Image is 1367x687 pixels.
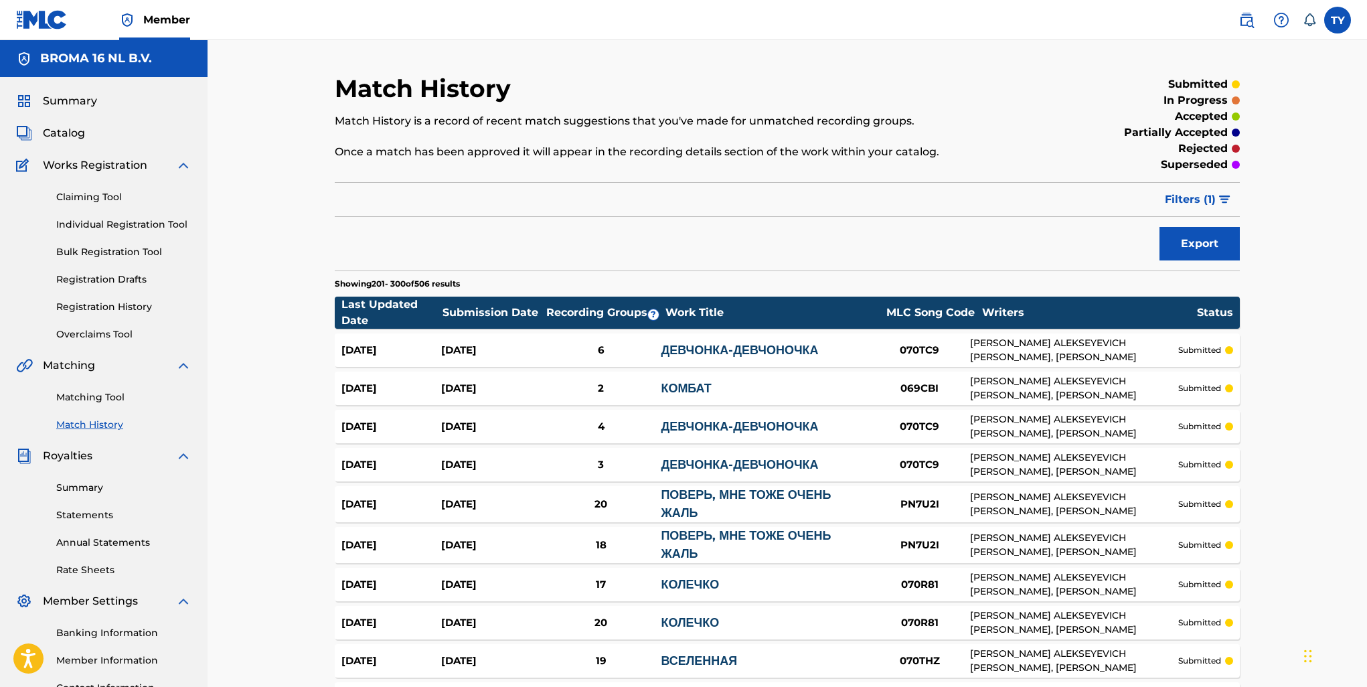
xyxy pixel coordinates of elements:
[16,10,68,29] img: MLC Logo
[56,327,191,341] a: Overclaims Tool
[56,245,191,259] a: Bulk Registration Tool
[335,144,1032,160] p: Once a match has been approved it will appear in the recording details section of the work within...
[1178,539,1221,551] p: submitted
[341,497,441,512] div: [DATE]
[43,448,92,464] span: Royalties
[16,157,33,173] img: Works Registration
[1330,463,1367,570] iframe: Resource Center
[143,12,190,27] span: Member
[541,419,661,435] div: 4
[341,615,441,631] div: [DATE]
[541,343,661,358] div: 6
[56,563,191,577] a: Rate Sheets
[1178,579,1221,591] p: submitted
[16,93,32,109] img: Summary
[341,457,441,473] div: [DATE]
[56,626,191,640] a: Banking Information
[661,615,719,630] a: КОЛЕЧКО
[541,457,661,473] div: 3
[16,125,32,141] img: Catalog
[341,381,441,396] div: [DATE]
[441,497,541,512] div: [DATE]
[870,381,970,396] div: 069CBI
[870,419,970,435] div: 070TC9
[43,157,147,173] span: Works Registration
[1178,421,1221,433] p: submitted
[661,343,818,358] a: ДЕВЧОНКА-ДЕВЧОНОЧКА
[441,577,541,593] div: [DATE]
[870,538,970,553] div: PN7U2I
[1238,12,1255,28] img: search
[441,654,541,669] div: [DATE]
[56,481,191,495] a: Summary
[335,74,517,104] h2: Match History
[341,538,441,553] div: [DATE]
[441,419,541,435] div: [DATE]
[970,412,1178,441] div: [PERSON_NAME] ALEKSEYEVICH [PERSON_NAME], [PERSON_NAME]
[661,654,737,668] a: ВСЕЛЕННАЯ
[441,615,541,631] div: [DATE]
[341,419,441,435] div: [DATE]
[341,654,441,669] div: [DATE]
[970,647,1178,675] div: [PERSON_NAME] ALEKSEYEVICH [PERSON_NAME], [PERSON_NAME]
[56,218,191,232] a: Individual Registration Tool
[870,457,970,473] div: 070TC9
[661,487,831,520] a: ПОВЕРЬ, МНЕ ТОЖЕ ОЧЕНЬ ЖАЛЬ
[1303,13,1316,27] div: Notifications
[1178,459,1221,471] p: submitted
[1178,141,1228,157] p: rejected
[56,536,191,550] a: Annual Statements
[970,336,1178,364] div: [PERSON_NAME] ALEKSEYEVICH [PERSON_NAME], [PERSON_NAME]
[661,381,711,396] a: КОМБАТ
[56,273,191,287] a: Registration Drafts
[544,305,665,321] div: Recording Groups
[541,577,661,593] div: 17
[43,358,95,374] span: Matching
[541,615,661,631] div: 20
[40,51,152,66] h5: BROMA 16 NL B.V.
[970,609,1178,637] div: [PERSON_NAME] ALEKSEYEVICH [PERSON_NAME], [PERSON_NAME]
[335,113,1032,129] p: Match History is a record of recent match suggestions that you've made for unmatched recording gr...
[175,448,191,464] img: expand
[1165,192,1216,208] span: Filters ( 1 )
[56,190,191,204] a: Claiming Tool
[1273,12,1289,28] img: help
[1268,7,1295,33] div: Help
[541,381,661,396] div: 2
[341,343,441,358] div: [DATE]
[661,577,719,592] a: КОЛЕЧКО
[56,654,191,668] a: Member Information
[541,497,661,512] div: 20
[1178,344,1221,356] p: submitted
[661,419,818,434] a: ДЕВЧОНКА-ДЕВЧОНОЧКА
[1178,382,1221,394] p: submitted
[16,448,32,464] img: Royalties
[1157,183,1240,216] button: Filters (1)
[870,615,970,631] div: 070R81
[175,358,191,374] img: expand
[1300,623,1367,687] div: Виджет чата
[16,125,85,141] a: CatalogCatalog
[1163,92,1228,108] p: in progress
[56,300,191,314] a: Registration History
[16,93,97,109] a: SummarySummary
[1219,196,1230,204] img: filter
[119,12,135,28] img: Top Rightsholder
[661,528,831,561] a: ПОВЕРЬ, МНЕ ТОЖЕ ОЧЕНЬ ЖАЛЬ
[56,418,191,432] a: Match History
[175,157,191,173] img: expand
[1178,498,1221,510] p: submitted
[541,538,661,553] div: 18
[335,278,460,290] p: Showing 201 - 300 of 506 results
[1178,617,1221,629] p: submitted
[1197,305,1233,321] div: Status
[665,305,880,321] div: Work Title
[1233,7,1260,33] a: Public Search
[56,508,191,522] a: Statements
[441,343,541,358] div: [DATE]
[970,531,1178,559] div: [PERSON_NAME] ALEKSEYEVICH [PERSON_NAME], [PERSON_NAME]
[16,593,32,609] img: Member Settings
[341,577,441,593] div: [DATE]
[870,654,970,669] div: 070THZ
[16,51,32,67] img: Accounts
